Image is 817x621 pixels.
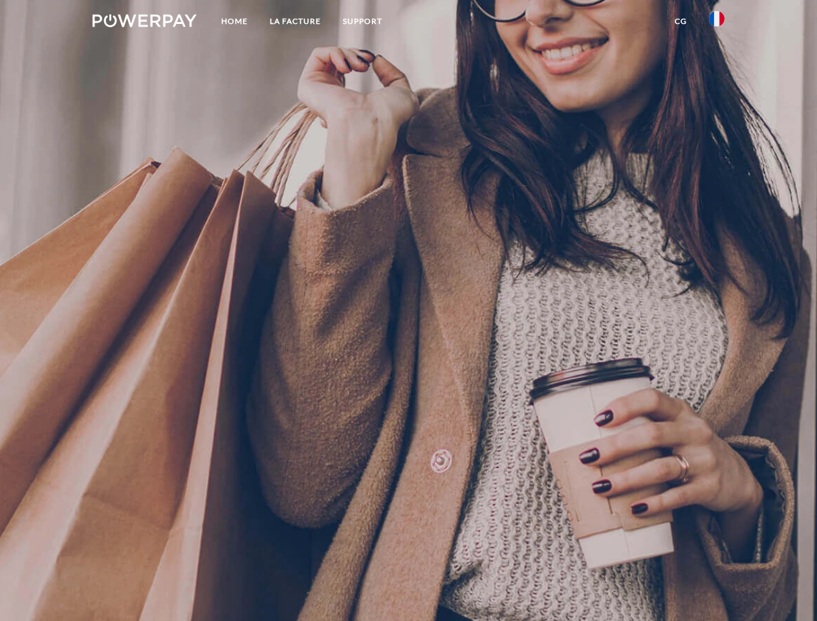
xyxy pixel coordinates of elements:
[332,10,393,33] a: Support
[664,10,698,33] a: CG
[259,10,332,33] a: LA FACTURE
[709,11,724,27] img: fr
[93,14,197,27] img: logo-powerpay-white.svg
[210,10,259,33] a: Home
